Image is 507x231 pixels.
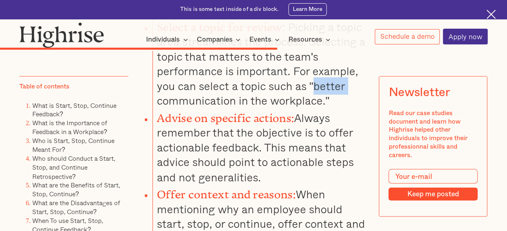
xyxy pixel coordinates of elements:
div: Table of contents [19,83,69,91]
a: Apply now [443,29,488,44]
a: What is Start, Stop, Continue Feedback? [32,101,117,119]
div: Resources [288,35,322,44]
div: Companies [196,35,232,44]
form: Modal Form [389,169,478,201]
div: Read our case studies document and learn how Highrise helped other individuals to improve their p... [389,109,478,160]
div: Events [249,35,282,44]
img: Cross icon [486,10,496,19]
div: Events [249,35,271,44]
strong: Offer context and reasons: [157,188,296,195]
div: This is some text inside of a div block. [180,6,279,13]
a: Who should Conduct a Start, Stop, and Continue Retrospective? [32,153,115,181]
strong: Advise on specific actions: [157,112,294,119]
div: Companies [196,35,243,44]
a: What are the Disadvantages of Start, Stop, Continue? [32,198,120,216]
div: Individuals [146,35,180,44]
a: Schedule a demo [375,29,440,44]
a: What is the Importance of Feedback in a Workplace? [32,118,107,137]
div: Resources [288,35,333,44]
img: Highrise logo [19,22,104,48]
input: Keep me posted [389,187,478,201]
div: Newsletter [389,86,450,100]
input: Your e-mail [389,169,478,183]
a: Learn More [288,3,327,15]
li: Always remember that the objective is to offer actionable feedback. This means that advice should... [152,108,367,184]
a: What are the Benefits of Start, Stop, Continue? [32,180,120,199]
li: : Picking a topic area streamlines the process. Selecting a topic that matters to the team's perf... [152,17,367,108]
a: Who is Start, Stop, Continue Meant For? [32,136,115,155]
div: Individuals [146,35,190,44]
